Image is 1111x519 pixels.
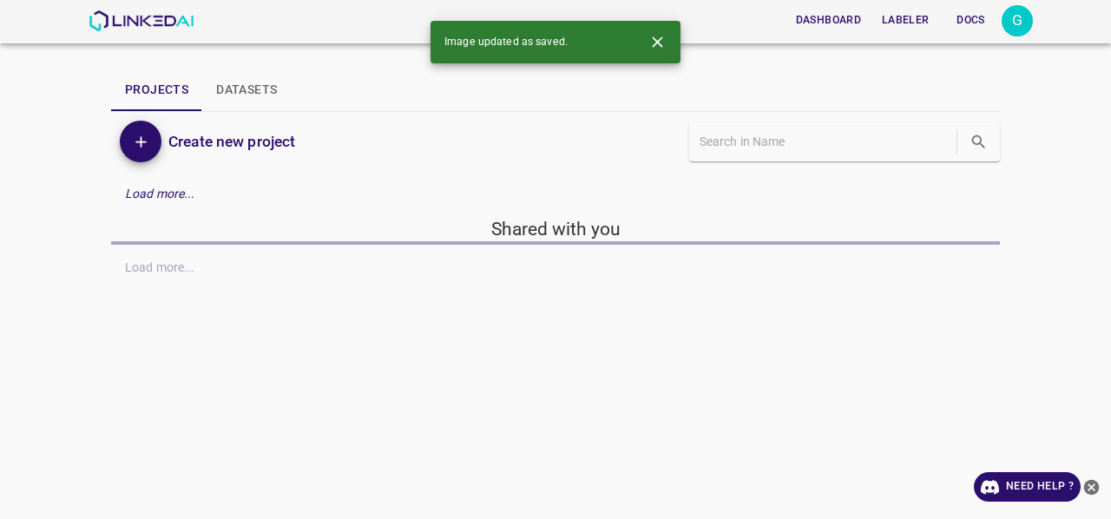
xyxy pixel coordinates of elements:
[444,35,568,50] span: Image updated as saved.
[1081,472,1102,502] button: close-help
[641,26,674,58] button: Close
[943,6,998,35] button: Docs
[161,129,295,154] a: Create new project
[939,3,1002,38] a: Docs
[974,472,1081,502] a: Need Help ?
[111,69,202,111] button: Projects
[111,178,1000,210] div: Load more...
[871,3,939,38] a: Labeler
[1002,5,1033,36] div: G
[202,69,291,111] button: Datasets
[120,121,161,162] button: Add
[789,6,868,35] button: Dashboard
[1002,5,1033,36] button: Open settings
[168,129,295,154] h6: Create new project
[875,6,936,35] button: Labeler
[125,187,195,200] em: Load more...
[786,3,871,38] a: Dashboard
[961,124,996,160] button: search
[89,10,194,31] img: LinkedAI
[111,217,1000,241] h5: Shared with you
[700,129,953,154] input: Search in Name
